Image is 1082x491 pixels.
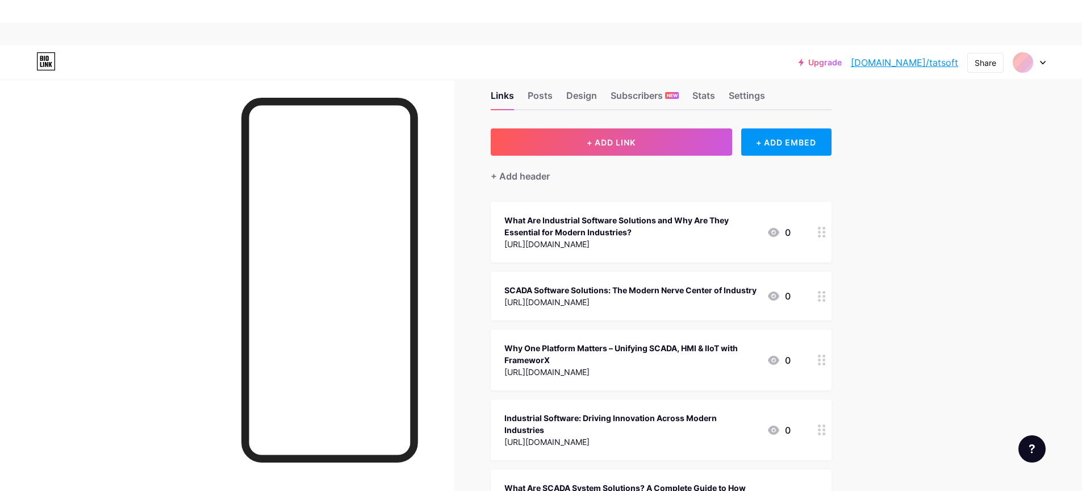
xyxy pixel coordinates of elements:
div: Posts [528,89,553,109]
div: 0 [767,226,791,239]
div: Share [975,57,996,69]
div: What Are Industrial Software Solutions and Why Are They Essential for Modern Industries? [504,214,758,238]
div: [URL][DOMAIN_NAME] [504,436,758,448]
span: NEW [667,92,678,99]
div: 0 [767,289,791,303]
div: + Add header [491,169,550,183]
div: Links [491,89,514,109]
div: 0 [767,353,791,367]
div: [URL][DOMAIN_NAME] [504,238,758,250]
div: Settings [729,89,765,109]
div: + ADD EMBED [741,128,832,156]
div: Stats [692,89,715,109]
div: 0 [767,423,791,437]
button: + ADD LINK [491,128,732,156]
div: SCADA Software Solutions: The Modern Nerve Center of Industry [504,284,757,296]
div: Why One Platform Matters – Unifying SCADA, HMI & IIoT with FrameworX [504,342,758,366]
span: + ADD LINK [587,138,636,147]
div: [URL][DOMAIN_NAME] [504,296,757,308]
div: Design [566,89,597,109]
div: Subscribers [611,89,679,109]
div: Industrial Software: Driving Innovation Across Modern Industries [504,412,758,436]
div: [URL][DOMAIN_NAME] [504,366,758,378]
a: [DOMAIN_NAME]/tatsoft [851,56,958,69]
a: Upgrade [799,58,842,67]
